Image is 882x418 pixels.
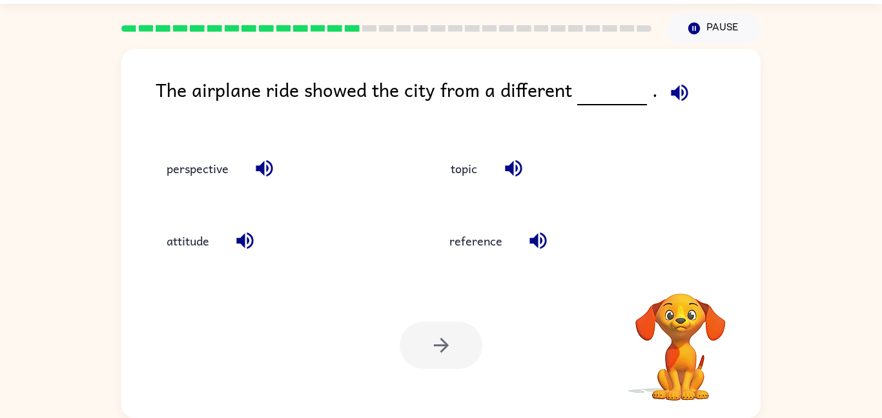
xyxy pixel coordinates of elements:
[154,224,222,258] button: attitude
[436,151,491,185] button: topic
[436,224,515,258] button: reference
[616,273,745,402] video: Your browser must support playing .mp4 files to use Literably. Please try using another browser.
[154,151,241,185] button: perspective
[667,14,761,43] button: Pause
[156,75,761,125] div: The airplane ride showed the city from a different .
